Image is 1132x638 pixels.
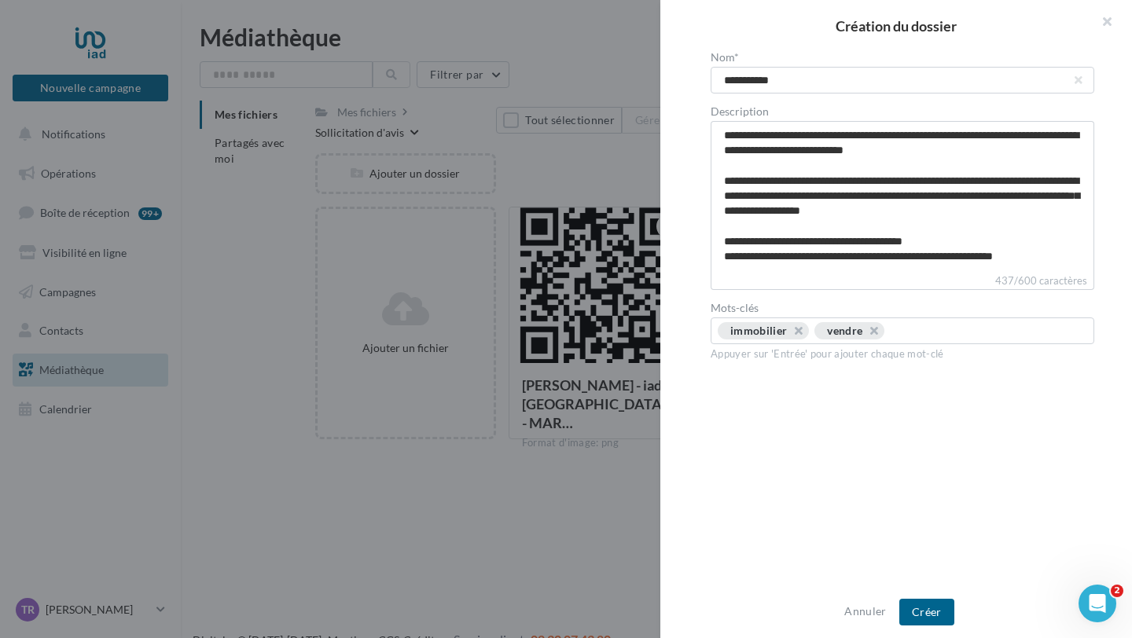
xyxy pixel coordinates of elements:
button: Annuler [838,602,892,621]
div: immobilier [730,324,788,337]
div: Appuyer sur 'Entrée' pour ajouter chaque mot-clé [711,347,1094,361]
h2: Création du dossier [685,19,1107,33]
button: Créer [899,599,954,625]
label: 437/600 caractères [711,273,1094,290]
div: vendre [827,324,862,337]
span: 2 [1111,585,1123,597]
label: Mots-clés [711,302,1094,313]
iframe: Intercom live chat [1079,585,1116,622]
label: Description [711,106,1094,117]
